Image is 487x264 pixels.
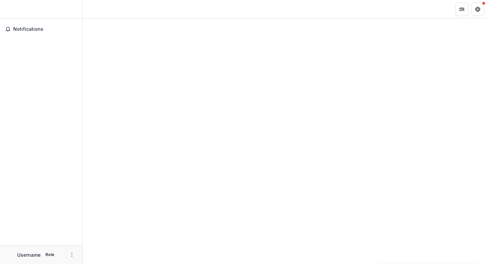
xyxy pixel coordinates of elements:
button: Get Help [471,3,484,16]
button: More [68,251,76,259]
button: Partners [455,3,468,16]
p: Role [43,252,56,258]
span: Notifications [13,26,77,32]
p: Username [17,251,41,258]
button: Notifications [3,24,80,34]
